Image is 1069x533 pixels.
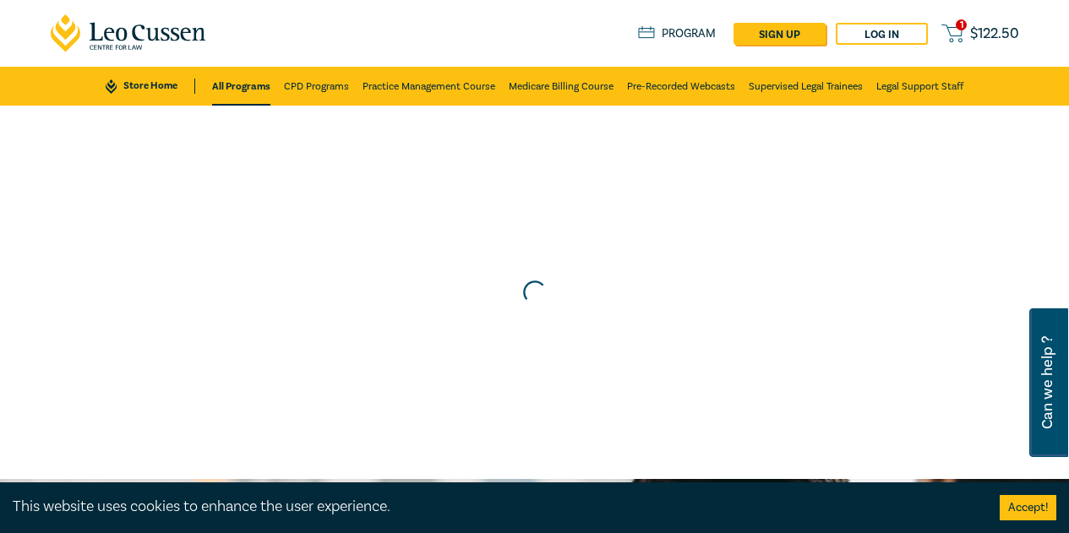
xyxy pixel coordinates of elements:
[734,23,826,45] a: sign up
[956,19,967,30] span: 1
[212,67,270,106] a: All Programs
[1000,495,1056,520] button: Accept cookies
[106,79,194,94] a: Store Home
[627,67,735,106] a: Pre-Recorded Webcasts
[363,67,495,106] a: Practice Management Course
[284,67,349,106] a: CPD Programs
[638,26,717,41] a: Program
[749,67,863,106] a: Supervised Legal Trainees
[876,67,963,106] a: Legal Support Staff
[509,67,614,106] a: Medicare Billing Course
[1039,318,1055,447] span: Can we help ?
[836,23,928,45] a: Log in
[13,496,974,518] div: This website uses cookies to enhance the user experience.
[970,26,1019,41] span: $ 122.50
